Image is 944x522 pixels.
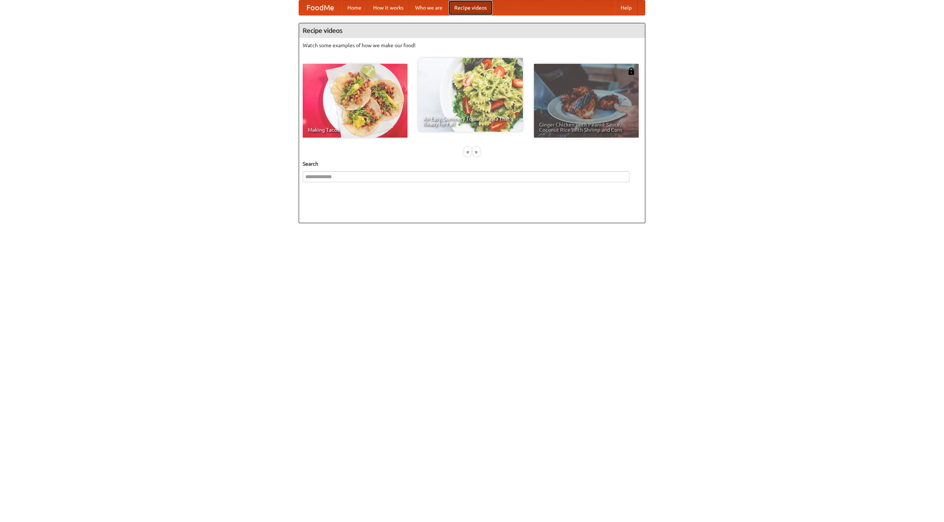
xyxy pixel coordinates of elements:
a: How it works [367,0,409,15]
a: Home [341,0,367,15]
div: « [464,147,471,156]
h4: Recipe videos [299,23,645,38]
p: Watch some examples of how we make our food! [303,42,641,49]
span: An Easy, Summery Tomato Pasta That's Ready for Fall [423,116,518,127]
a: Who we are [409,0,448,15]
div: » [473,147,480,156]
h5: Search [303,160,641,167]
a: Recipe videos [448,0,493,15]
a: Making Tacos [303,64,407,138]
span: Making Tacos [308,127,402,132]
img: 483408.png [628,68,635,75]
a: Help [615,0,638,15]
a: An Easy, Summery Tomato Pasta That's Ready for Fall [418,58,523,132]
a: FoodMe [299,0,341,15]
